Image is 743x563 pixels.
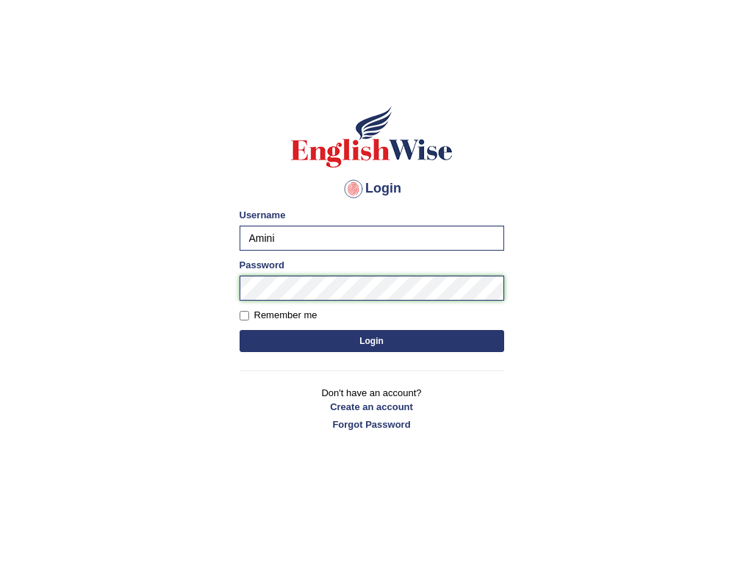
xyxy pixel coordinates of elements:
[240,177,504,201] h4: Login
[240,330,504,352] button: Login
[240,308,317,323] label: Remember me
[240,400,504,414] a: Create an account
[240,417,504,431] a: Forgot Password
[288,104,456,170] img: Logo of English Wise sign in for intelligent practice with AI
[240,208,286,222] label: Username
[240,386,504,431] p: Don't have an account?
[240,258,284,272] label: Password
[240,311,249,320] input: Remember me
